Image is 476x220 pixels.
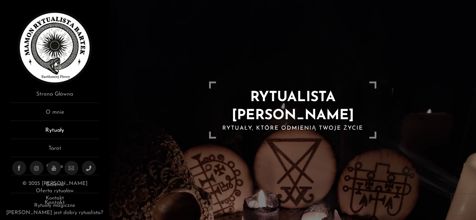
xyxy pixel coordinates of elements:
[46,196,64,201] a: Kontakt
[6,210,103,215] a: [PERSON_NAME] jest dobry rytualista?
[216,124,369,132] h2: Rytuały, które odmienią Twoje życie
[34,203,75,208] a: Rytuały magiczne
[36,188,74,194] a: Oferta rytuałów
[10,126,99,139] a: Rytuały
[10,144,99,157] a: Tarot
[216,88,369,124] h1: RYTUALISTA [PERSON_NAME]
[10,90,99,103] a: Strona Główna
[17,10,92,85] img: Rytualista Bartek
[10,108,99,121] a: O mnie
